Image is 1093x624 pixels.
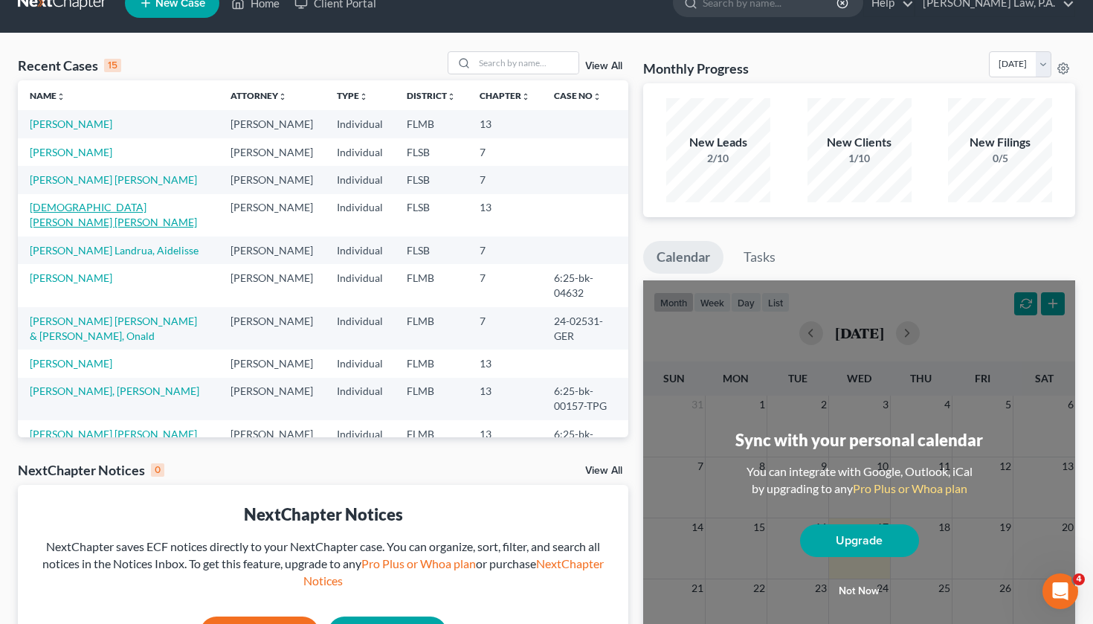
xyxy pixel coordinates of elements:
[219,264,325,306] td: [PERSON_NAME]
[219,138,325,166] td: [PERSON_NAME]
[104,59,121,72] div: 15
[395,307,468,350] td: FLMB
[325,166,395,193] td: Individual
[18,461,164,479] div: NextChapter Notices
[18,57,121,74] div: Recent Cases
[521,92,530,101] i: unfold_more
[219,166,325,193] td: [PERSON_NAME]
[643,59,749,77] h3: Monthly Progress
[468,138,542,166] td: 7
[359,92,368,101] i: unfold_more
[395,237,468,264] td: FLSB
[395,264,468,306] td: FLMB
[325,264,395,306] td: Individual
[325,110,395,138] td: Individual
[407,90,456,101] a: Districtunfold_more
[30,90,65,101] a: Nameunfold_more
[219,378,325,420] td: [PERSON_NAME]
[468,378,542,420] td: 13
[474,52,578,74] input: Search by name...
[30,146,112,158] a: [PERSON_NAME]
[30,201,197,228] a: [DEMOGRAPHIC_DATA][PERSON_NAME] [PERSON_NAME]
[325,237,395,264] td: Individual
[325,307,395,350] td: Individual
[30,244,199,257] a: [PERSON_NAME] Landrua, Aidelisse
[278,92,287,101] i: unfold_more
[800,576,919,606] button: Not now
[395,166,468,193] td: FLSB
[30,357,112,370] a: [PERSON_NAME]
[593,92,602,101] i: unfold_more
[948,134,1052,151] div: New Filings
[57,92,65,101] i: unfold_more
[585,466,622,476] a: View All
[30,271,112,284] a: [PERSON_NAME]
[643,241,723,274] a: Calendar
[542,264,629,306] td: 6:25-bk-04632
[395,378,468,420] td: FLMB
[807,151,912,166] div: 1/10
[468,307,542,350] td: 7
[337,90,368,101] a: Typeunfold_more
[554,90,602,101] a: Case Nounfold_more
[395,138,468,166] td: FLSB
[219,237,325,264] td: [PERSON_NAME]
[395,194,468,237] td: FLSB
[230,90,287,101] a: Attorneyunfold_more
[480,90,530,101] a: Chapterunfold_more
[468,194,542,237] td: 13
[468,420,542,463] td: 13
[219,420,325,463] td: [PERSON_NAME]
[468,264,542,306] td: 7
[468,110,542,138] td: 13
[807,134,912,151] div: New Clients
[468,350,542,377] td: 13
[1042,573,1078,609] iframe: Intercom live chat
[325,350,395,377] td: Individual
[666,151,770,166] div: 2/10
[151,463,164,477] div: 0
[1073,573,1085,585] span: 4
[395,350,468,377] td: FLMB
[325,138,395,166] td: Individual
[395,110,468,138] td: FLMB
[303,556,604,588] a: NextChapter Notices
[542,307,629,350] td: 24-02531-GER
[730,241,789,274] a: Tasks
[325,420,395,463] td: Individual
[219,110,325,138] td: [PERSON_NAME]
[219,194,325,237] td: [PERSON_NAME]
[325,378,395,420] td: Individual
[30,538,616,590] div: NextChapter saves ECF notices directly to your NextChapter case. You can organize, sort, filter, ...
[468,237,542,264] td: 7
[219,350,325,377] td: [PERSON_NAME]
[468,166,542,193] td: 7
[219,307,325,350] td: [PERSON_NAME]
[666,134,770,151] div: New Leads
[800,524,919,557] a: Upgrade
[447,92,456,101] i: unfold_more
[948,151,1052,166] div: 0/5
[30,118,112,130] a: [PERSON_NAME]
[585,61,622,71] a: View All
[325,194,395,237] td: Individual
[361,556,476,570] a: Pro Plus or Whoa plan
[30,428,197,440] a: [PERSON_NAME] [PERSON_NAME]
[30,315,197,342] a: [PERSON_NAME] [PERSON_NAME] & [PERSON_NAME], Onald
[735,428,983,451] div: Sync with your personal calendar
[30,173,197,186] a: [PERSON_NAME] [PERSON_NAME]
[542,378,629,420] td: 6:25-bk-00157-TPG
[853,481,967,495] a: Pro Plus or Whoa plan
[30,385,199,397] a: [PERSON_NAME], [PERSON_NAME]
[30,503,616,526] div: NextChapter Notices
[395,420,468,463] td: FLMB
[741,463,978,498] div: You can integrate with Google, Outlook, iCal by upgrading to any
[542,420,629,463] td: 6:25-bk-03561-GER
